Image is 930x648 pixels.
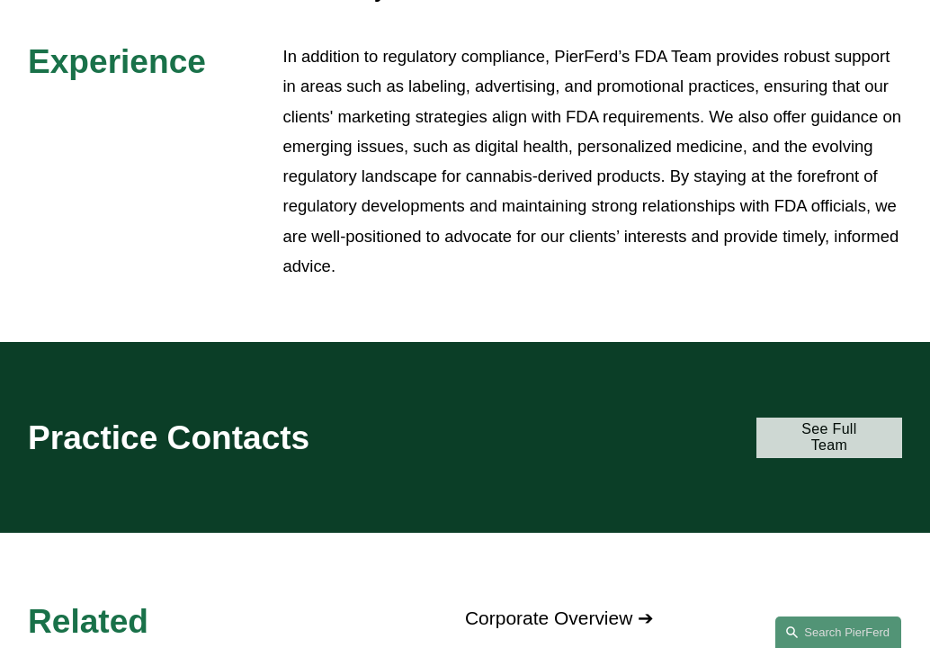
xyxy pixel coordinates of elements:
a: Search this site [775,616,901,648]
a: Corporate Overview ➔ [465,607,654,628]
a: See Full Team [756,418,902,458]
span: Experience [28,42,206,80]
p: In addition to regulatory compliance, PierFerd’s FDA Team provides robust support in areas such a... [283,41,902,281]
h2: Practice Contacts [28,418,429,458]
